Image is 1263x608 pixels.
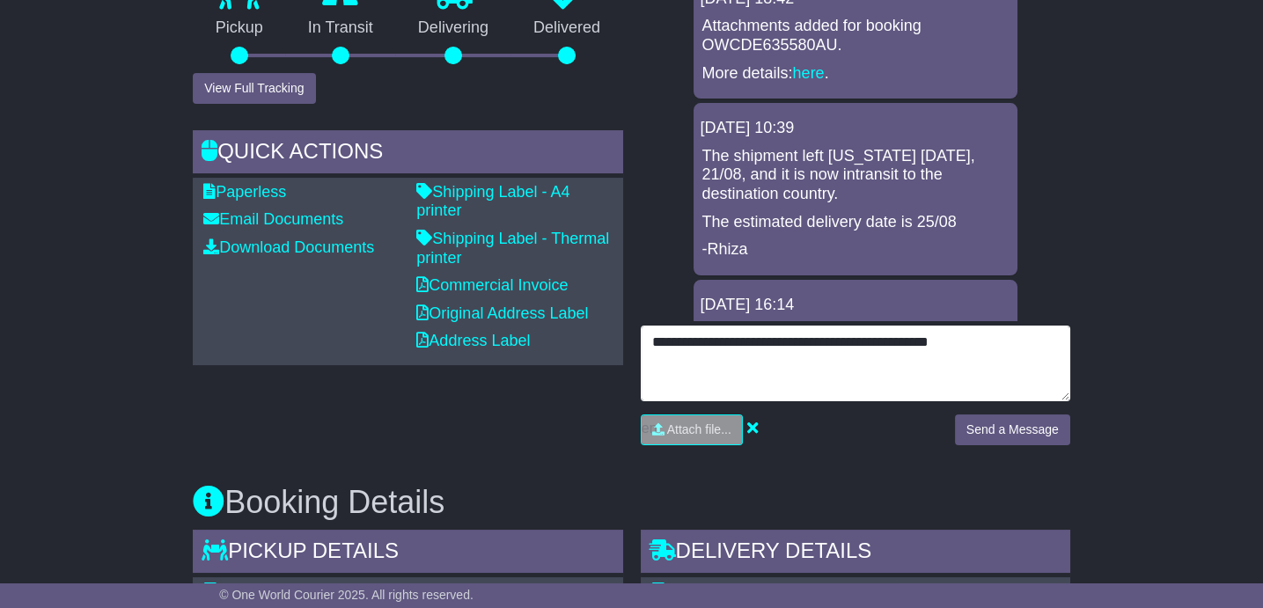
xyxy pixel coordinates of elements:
[416,304,588,322] a: Original Address Label
[203,210,343,228] a: Email Documents
[416,230,609,267] a: Shipping Label - Thermal printer
[219,588,474,602] span: © One World Courier 2025. All rights reserved.
[641,530,1070,577] div: Delivery Details
[701,296,1010,315] div: [DATE] 16:14
[510,18,622,38] p: Delivered
[702,240,1009,260] p: -Rhiza
[955,414,1070,445] button: Send a Message
[701,119,1010,138] div: [DATE] 10:39
[193,485,1070,520] h3: Booking Details
[203,183,286,201] a: Paperless
[395,18,510,38] p: Delivering
[203,238,374,256] a: Download Documents
[702,64,1009,84] p: More details: .
[193,73,315,104] button: View Full Tracking
[193,18,285,38] p: Pickup
[702,213,1009,232] p: The estimated delivery date is 25/08
[702,147,1009,204] p: The shipment left [US_STATE] [DATE], 21/08, and it is now intransit to the destination country.
[416,183,569,220] a: Shipping Label - A4 printer
[193,530,622,577] div: Pickup Details
[193,130,622,178] div: Quick Actions
[793,64,825,82] a: here
[702,17,1009,55] p: Attachments added for booking OWCDE635580AU.
[416,332,530,349] a: Address Label
[416,276,568,294] a: Commercial Invoice
[285,18,395,38] p: In Transit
